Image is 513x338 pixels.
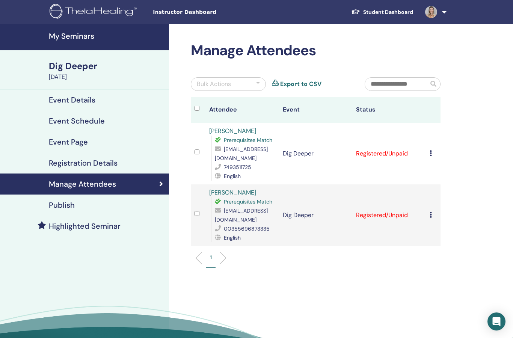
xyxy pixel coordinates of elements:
[487,312,505,330] div: Open Intercom Messenger
[280,80,321,89] a: Export to CSV
[215,146,268,161] span: [EMAIL_ADDRESS][DOMAIN_NAME]
[197,80,231,89] div: Bulk Actions
[49,222,121,231] h4: Highlighted Seminar
[351,9,360,15] img: graduation-cap-white.svg
[49,95,95,104] h4: Event Details
[210,253,212,261] p: 1
[209,127,256,135] a: [PERSON_NAME]
[279,184,352,246] td: Dig Deeper
[224,234,241,241] span: English
[49,201,75,210] h4: Publish
[49,158,118,167] h4: Registration Details
[224,225,270,232] span: 00355696873335
[49,60,164,72] div: Dig Deeper
[49,72,164,81] div: [DATE]
[279,123,352,184] td: Dig Deeper
[352,97,425,123] th: Status
[44,60,169,81] a: Dig Deeper[DATE]
[49,116,105,125] h4: Event Schedule
[345,5,419,19] a: Student Dashboard
[49,180,116,189] h4: Manage Attendees
[279,97,352,123] th: Event
[224,198,272,205] span: Prerequisites Match
[215,207,268,223] span: [EMAIL_ADDRESS][DOMAIN_NAME]
[50,4,139,21] img: logo.png
[153,8,266,16] span: Instructor Dashboard
[425,6,437,18] img: default.jpg
[191,42,441,59] h2: Manage Attendees
[224,164,251,171] span: 7493511725
[224,173,241,180] span: English
[49,137,88,146] h4: Event Page
[224,137,272,143] span: Prerequisites Match
[49,32,164,41] h4: My Seminars
[205,97,279,123] th: Attendee
[209,189,256,196] a: [PERSON_NAME]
